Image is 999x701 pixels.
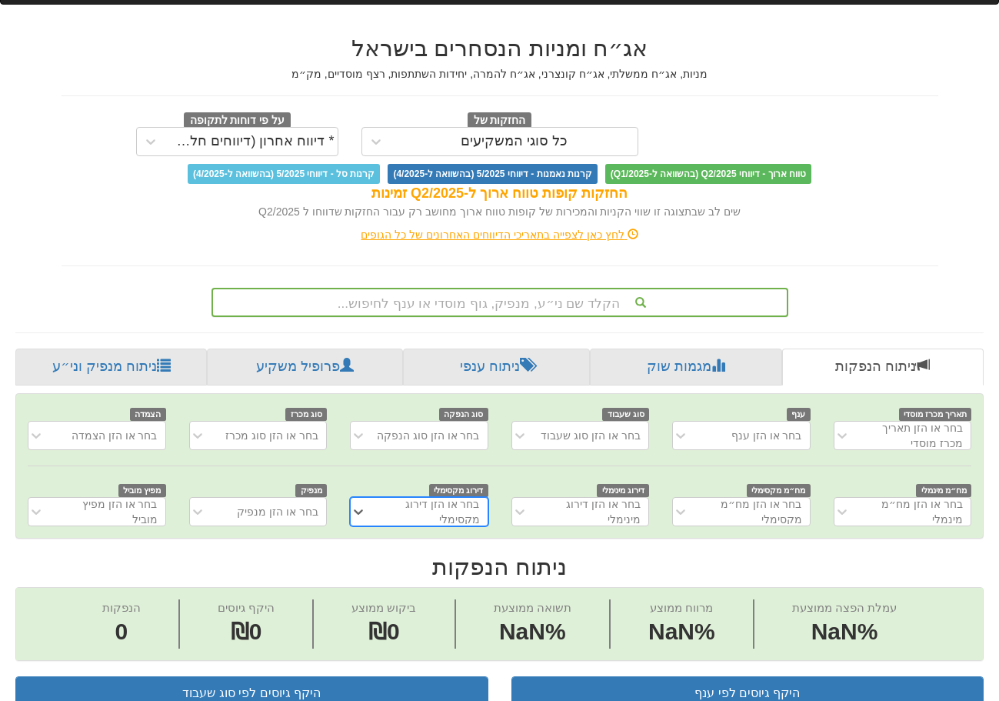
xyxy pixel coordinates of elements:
[787,408,811,421] span: ענף
[602,408,649,421] span: סוג שעבוד
[377,428,480,443] div: בחר או הזן סוג הנפקה
[231,619,262,644] span: ₪0
[295,484,327,497] span: מנפיק
[899,408,971,421] span: תאריך מכרז מוסדי
[792,616,897,649] span: NaN%
[54,496,158,527] div: בחר או הזן מפיץ מוביל
[605,164,811,184] span: טווח ארוך - דיווחי Q2/2025 (בהשוואה ל-Q1/2025)
[860,496,964,527] div: בחר או הזן מח״מ מינמלי
[538,496,641,527] div: בחר או הזן דירוג מינימלי
[188,164,380,184] span: קרנות סל - דיווחי 5/2025 (בהשוואה ל-4/2025)
[72,428,158,443] div: בחר או הזן הצמדה
[731,428,802,443] div: בחר או הזן ענף
[792,601,897,614] span: עמלת הפצה ממוצעת
[50,227,950,242] div: לחץ כאן לצפייה בתאריכי הדיווחים האחרונים של כל הגופים
[597,484,649,497] span: דירוג מינימלי
[207,349,403,386] a: פרופיל משקיע
[388,164,597,184] span: קרנות נאמנות - דיווחי 5/2025 (בהשוואה ל-4/2025)
[403,349,589,386] a: ניתוח ענפי
[916,484,971,497] span: מח״מ מינמלי
[62,184,938,204] div: החזקות קופות טווח ארוך ל-Q2/2025 זמינות
[213,289,787,315] div: הקלד שם ני״ע, מנפיק, גוף מוסדי או ענף לחיפוש...
[494,616,571,649] span: NaN%
[376,496,480,527] div: בחר או הזן דירוג מקסימלי
[102,601,141,614] span: הנפקות
[650,601,713,614] span: מרווח ממוצע
[285,408,327,421] span: סוג מכרז
[541,428,641,443] div: בחר או הזן סוג שעבוד
[225,428,318,443] div: בחר או הזן סוג מכרז
[429,484,488,497] span: דירוג מקסימלי
[439,408,488,421] span: סוג הנפקה
[747,484,811,497] span: מח״מ מקסימלי
[590,349,782,386] a: מגמות שוק
[468,112,532,129] span: החזקות של
[648,616,715,649] span: NaN%
[218,601,275,614] span: היקף גיוסים
[351,601,416,614] span: ביקוש ממוצע
[15,554,984,579] h2: ניתוח הנפקות
[130,408,166,421] span: הצמדה
[184,112,291,129] span: על פי דוחות לתקופה
[102,616,141,649] span: 0
[62,204,938,219] div: שים לב שבתצוגה זו שווי הקניות והמכירות של קופות טווח ארוך מחושב רק עבור החזקות שדווחו ל Q2/2025
[461,134,568,149] div: כל סוגי המשקיעים
[62,35,938,61] h2: אג״ח ומניות הנסחרים בישראל
[782,349,984,386] a: ניתוח הנפקות
[237,504,318,519] div: בחר או הזן מנפיק
[15,349,207,386] a: ניתוח מנפיק וני״ע
[168,134,335,149] div: * דיווח אחרון (דיווחים חלקיים)
[698,496,802,527] div: בחר או הזן מח״מ מקסימלי
[860,420,964,451] div: בחר או הזן תאריך מכרז מוסדי
[118,484,166,497] span: מפיץ מוביל
[368,619,400,644] span: ₪0
[62,68,938,80] h5: מניות, אג״ח ממשלתי, אג״ח קונצרני, אג״ח להמרה, יחידות השתתפות, רצף מוסדיים, מק״מ
[494,601,571,614] span: תשואה ממוצעת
